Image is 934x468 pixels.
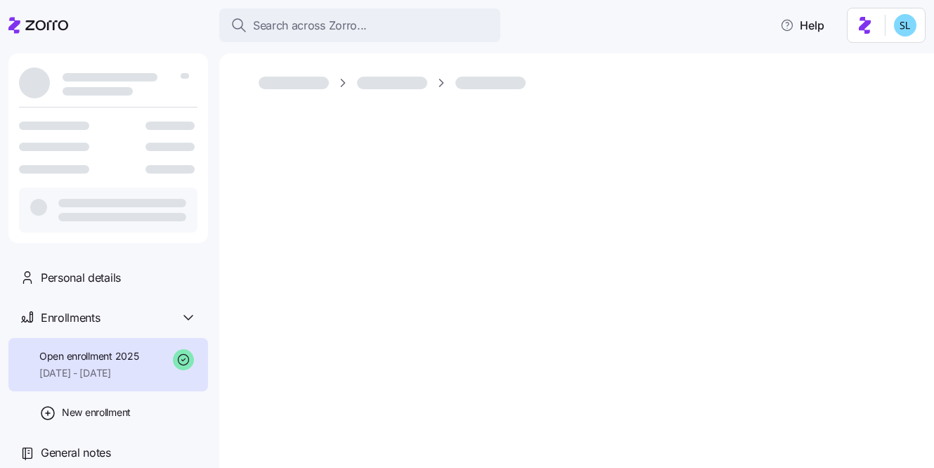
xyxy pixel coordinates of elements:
[62,405,131,420] span: New enrollment
[39,349,138,363] span: Open enrollment 2025
[780,17,824,34] span: Help
[769,11,836,39] button: Help
[39,366,138,380] span: [DATE] - [DATE]
[41,269,121,287] span: Personal details
[894,14,916,37] img: 7c620d928e46699fcfb78cede4daf1d1
[253,17,367,34] span: Search across Zorro...
[41,444,111,462] span: General notes
[219,8,500,42] button: Search across Zorro...
[41,309,100,327] span: Enrollments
